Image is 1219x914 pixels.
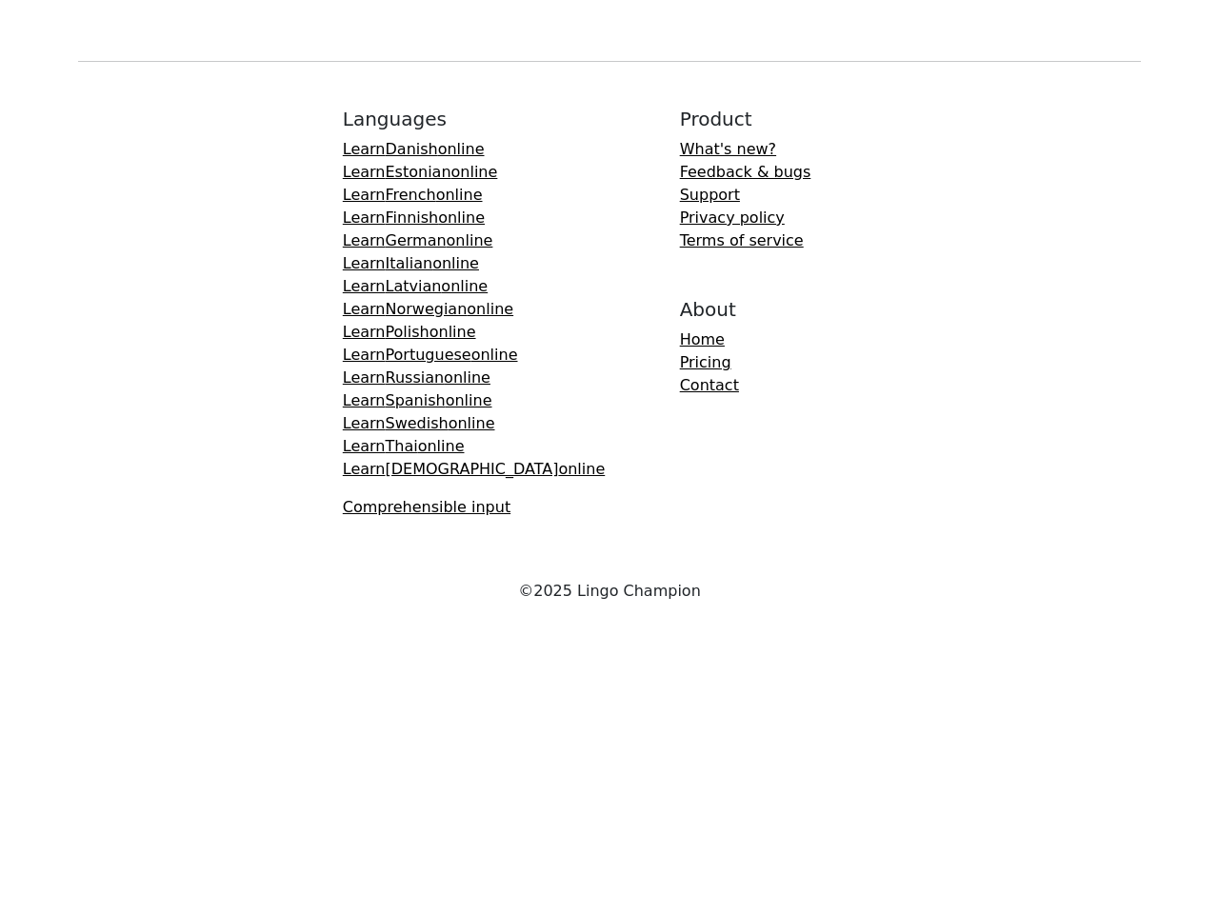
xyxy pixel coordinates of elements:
div: © 2025 Lingo Champion [67,580,1152,603]
a: Privacy policy [680,209,785,227]
a: LearnNorwegianonline [343,300,513,318]
a: LearnPortugueseonline [343,346,518,364]
a: LearnFrenchonline [343,186,483,204]
a: LearnRussianonline [343,368,490,387]
a: Comprehensible input [343,498,510,516]
a: What's new? [680,140,776,158]
a: Support [680,186,740,204]
a: LearnGermanonline [343,231,493,249]
h5: About [680,298,811,321]
a: Contact [680,376,739,394]
a: LearnLatvianonline [343,277,488,295]
a: LearnFinnishonline [343,209,485,227]
a: Home [680,330,725,348]
a: Learn[DEMOGRAPHIC_DATA]online [343,460,605,478]
a: Terms of service [680,231,804,249]
a: LearnEstonianonline [343,163,498,181]
a: LearnItalianonline [343,254,479,272]
a: Feedback & bugs [680,163,811,181]
h5: Product [680,108,811,130]
a: Pricing [680,353,731,371]
a: LearnThaionline [343,437,465,455]
a: LearnSwedishonline [343,414,495,432]
h5: Languages [343,108,605,130]
a: LearnPolishonline [343,323,476,341]
a: LearnDanishonline [343,140,485,158]
a: LearnSpanishonline [343,391,492,409]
